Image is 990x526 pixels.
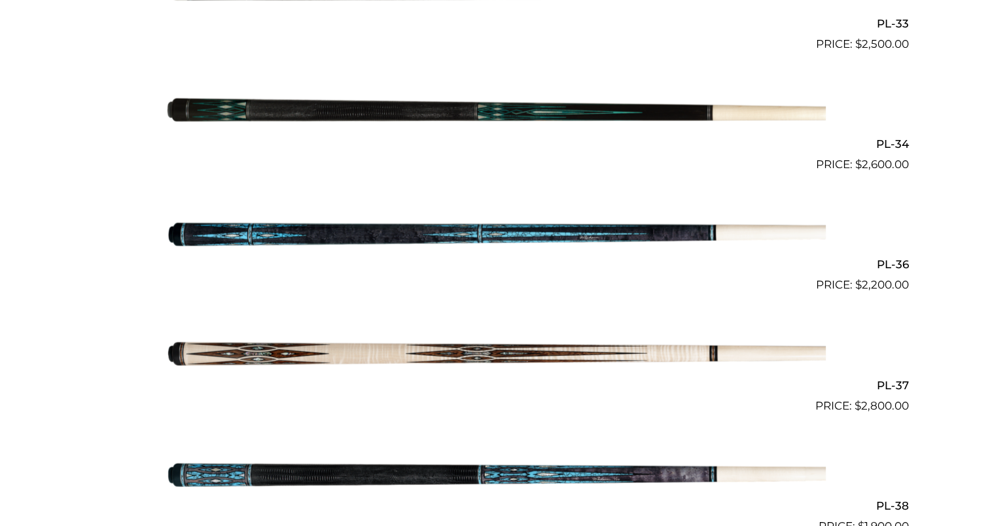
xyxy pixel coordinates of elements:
span: $ [855,278,862,291]
a: PL-37 $2,800.00 [82,299,909,414]
h2: PL-34 [82,132,909,156]
span: $ [855,37,862,50]
h2: PL-38 [82,494,909,518]
bdi: 2,800.00 [855,399,909,412]
span: $ [855,399,861,412]
h2: PL-33 [82,11,909,35]
img: PL-36 [165,179,826,289]
a: PL-34 $2,600.00 [82,58,909,173]
h2: PL-36 [82,253,909,277]
bdi: 2,200.00 [855,278,909,291]
bdi: 2,500.00 [855,37,909,50]
h2: PL-37 [82,373,909,397]
img: PL-34 [165,58,826,168]
bdi: 2,600.00 [855,158,909,171]
a: PL-36 $2,200.00 [82,179,909,294]
img: PL-37 [165,299,826,409]
span: $ [855,158,862,171]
